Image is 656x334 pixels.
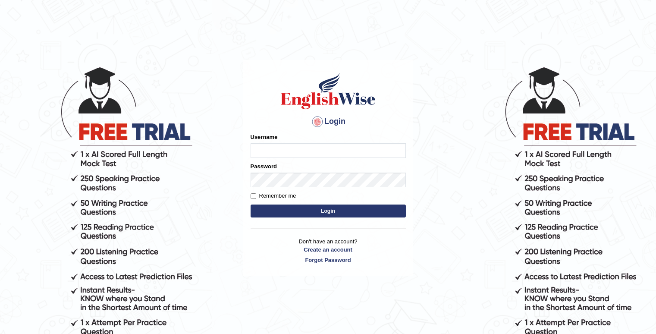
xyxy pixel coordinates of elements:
[251,192,296,200] label: Remember me
[251,115,406,129] h4: Login
[279,72,377,110] img: Logo of English Wise sign in for intelligent practice with AI
[251,256,406,264] a: Forgot Password
[251,246,406,254] a: Create an account
[251,237,406,264] p: Don't have an account?
[251,133,278,141] label: Username
[251,162,277,170] label: Password
[251,193,256,199] input: Remember me
[251,205,406,217] button: Login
